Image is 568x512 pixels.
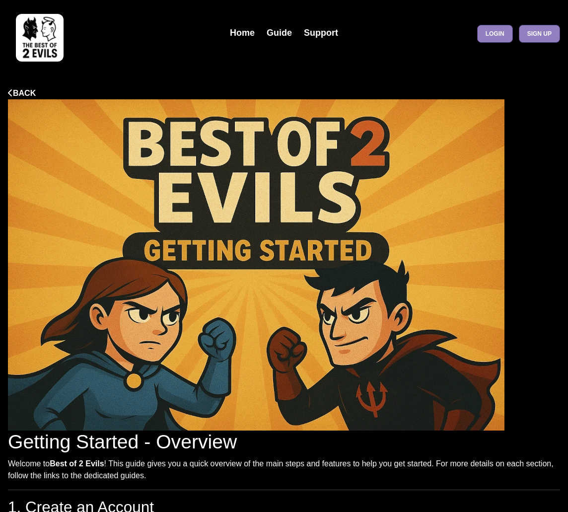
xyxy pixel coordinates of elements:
button: Back [8,87,36,99]
strong: Best of 2 Evils [50,459,104,468]
a: Sign up [519,25,560,43]
a: Login [477,25,513,43]
a: Support [298,22,344,44]
a: Home [224,22,261,44]
img: Getting Started - Overview [8,99,504,431]
a: Guide [261,22,298,44]
img: best of 2 evils logo [16,14,64,62]
h1: Getting Started - Overview [8,431,560,454]
p: Welcome to ! This guide gives you a quick overview of the main steps and features to help you get... [8,458,560,482]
